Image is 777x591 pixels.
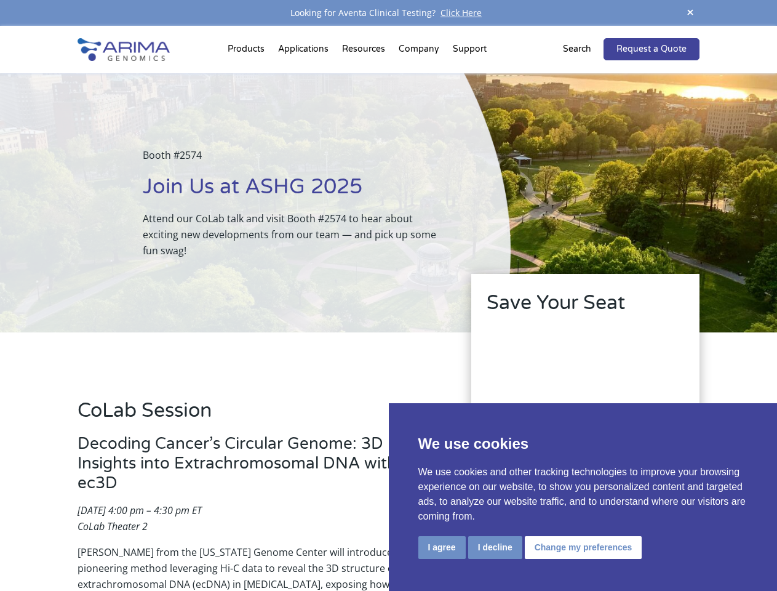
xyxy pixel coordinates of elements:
button: I agree [418,536,466,559]
p: We use cookies [418,433,748,455]
div: Looking for Aventa Clinical Testing? [78,5,699,21]
h2: CoLab Session [78,397,437,434]
h1: Join Us at ASHG 2025 [143,173,448,211]
h3: Decoding Cancer’s Circular Genome: 3D Insights into Extrachromosomal DNA with ec3D [78,434,437,502]
em: CoLab Theater 2 [78,520,148,533]
img: Arima-Genomics-logo [78,38,170,61]
p: Booth #2574 [143,147,448,173]
em: [DATE] 4:00 pm – 4:30 pm ET [78,504,202,517]
button: Change my preferences [525,536,642,559]
p: Search [563,41,591,57]
a: Request a Quote [604,38,699,60]
h2: Save Your Seat [487,289,684,326]
p: We use cookies and other tracking technologies to improve your browsing experience on our website... [418,465,748,524]
a: Click Here [436,7,487,18]
button: I decline [468,536,522,559]
p: Attend our CoLab talk and visit Booth #2574 to hear about exciting new developments from our team... [143,211,448,259]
